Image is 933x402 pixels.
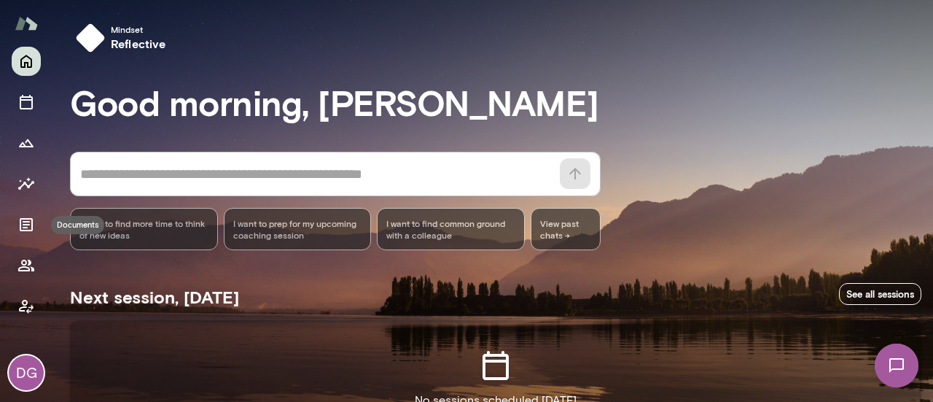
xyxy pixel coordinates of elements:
button: Home [12,47,41,76]
span: I want to find common ground with a colleague [386,217,515,241]
div: Documents [51,216,104,234]
button: Insights [12,169,41,198]
div: I want to prep for my upcoming coaching session [224,208,372,250]
a: See all sessions [839,283,921,306]
div: I want to find more time to think of new ideas [70,208,218,250]
img: Mento [15,9,38,37]
h6: reflective [111,35,166,53]
span: I want to prep for my upcoming coaching session [233,217,362,241]
h5: Next session, [DATE] [70,285,239,309]
div: I want to find common ground with a colleague [377,208,525,250]
span: View past chats -> [531,208,601,250]
h3: Good morning, [PERSON_NAME] [70,82,921,123]
button: Mindsetreflective [70,18,178,58]
button: Documents [12,210,41,239]
button: Sessions [12,88,41,117]
button: Members [12,251,41,280]
button: Growth Plan [12,128,41,158]
span: Mindset [111,23,166,35]
img: mindset [76,23,105,53]
div: DG [9,355,44,390]
span: I want to find more time to think of new ideas [79,217,208,241]
button: Client app [12,292,41,321]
